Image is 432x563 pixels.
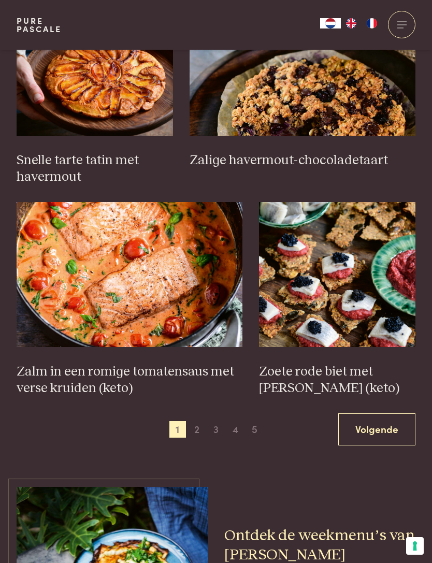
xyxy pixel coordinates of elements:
h3: Zalige havermout-chocoladetaart [190,152,415,169]
button: Uw voorkeuren voor toestemming voor trackingtechnologieën [406,537,424,555]
h3: Zalm in een romige tomatensaus met verse kruiden (keto) [17,364,242,397]
a: FR [362,18,382,28]
a: Volgende [338,413,415,446]
aside: Language selected: Nederlands [320,18,382,28]
span: 3 [208,421,224,438]
h3: Snelle tarte tatin met havermout [17,152,173,185]
img: Zoete rode biet met zure haring (keto) [259,202,415,347]
a: EN [341,18,362,28]
div: Language [320,18,341,28]
h3: Zoete rode biet met [PERSON_NAME] (keto) [259,364,415,397]
img: Zalm in een romige tomatensaus met verse kruiden (keto) [17,202,242,347]
span: 1 [169,421,186,438]
span: 2 [189,421,205,438]
a: NL [320,18,341,28]
ul: Language list [341,18,382,28]
span: 5 [246,421,263,438]
a: Zalm in een romige tomatensaus met verse kruiden (keto) Zalm in een romige tomatensaus met verse ... [17,202,242,397]
a: PurePascale [17,17,62,33]
span: 4 [227,421,243,438]
a: Zoete rode biet met zure haring (keto) Zoete rode biet met [PERSON_NAME] (keto) [259,202,415,397]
